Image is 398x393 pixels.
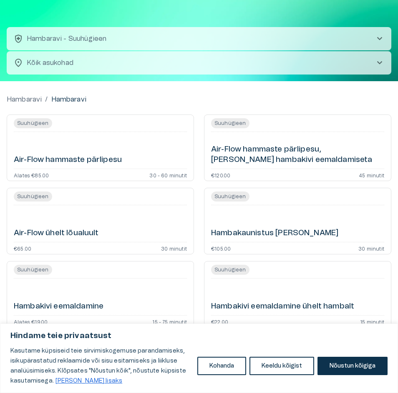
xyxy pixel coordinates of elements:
[14,155,122,165] h6: Air-Flow hammaste pärlipesu
[51,95,86,104] p: Hambaravi
[14,246,31,251] p: €65.00
[161,246,187,251] p: 30 minutit
[7,27,391,50] button: health_and_safetyHambaravi - Suuhügieenchevron_right
[211,265,249,275] span: Suuhügieen
[204,261,391,328] a: Open service booking details
[10,346,191,386] p: Kasutame küpsiseid teie sirvimiskogemuse parandamiseks, isikupärastatud reklaamide või sisu esita...
[149,172,187,177] p: 30 - 60 minutit
[45,95,48,104] p: /
[375,58,385,68] span: chevron_right
[211,246,231,251] p: €105.00
[211,192,249,201] span: Suuhügieen
[14,301,103,312] h6: Hambakivi eemaldamine
[14,319,48,324] p: Alates €19.00
[10,331,388,341] p: Hindame teie privaatsust
[7,114,194,181] a: Open service booking details
[211,301,354,312] h6: Hambakivi eemaldamine ühelt hambalt
[197,357,246,375] button: Kohanda
[27,58,361,68] p: Kõik asukohad
[211,228,338,239] h6: Hambakaunistus [PERSON_NAME]
[7,261,194,328] a: Open service booking details
[204,114,391,181] a: Open service booking details
[211,172,230,177] p: €120.00
[359,172,384,177] p: 45 minutit
[358,246,384,251] p: 30 minutit
[152,319,187,324] p: 15 - 75 minutit
[14,228,99,239] h6: Air-Flow ühelt lõualuult
[360,319,384,324] p: 15 minutit
[13,34,23,44] span: health_and_safety
[211,319,228,324] p: €22.00
[211,118,249,128] span: Suuhügieen
[14,265,52,275] span: Suuhügieen
[7,95,42,104] a: Hambaravi
[211,144,384,165] h6: Air-Flow hammaste pärlipesu, [PERSON_NAME] hambakivi eemaldamiseta
[375,34,385,44] span: chevron_right
[43,7,55,13] span: Help
[13,58,23,68] span: location_on
[14,172,49,177] p: Alates €85.00
[7,188,194,254] a: Open service booking details
[14,192,52,201] span: Suuhügieen
[14,118,52,128] span: Suuhügieen
[249,357,314,375] button: Keeldu kõigist
[27,34,106,44] p: Hambaravi - Suuhügieen
[55,378,123,384] a: Loe lisaks
[204,188,391,254] a: Open service booking details
[317,357,388,375] button: Nõustun kõigiga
